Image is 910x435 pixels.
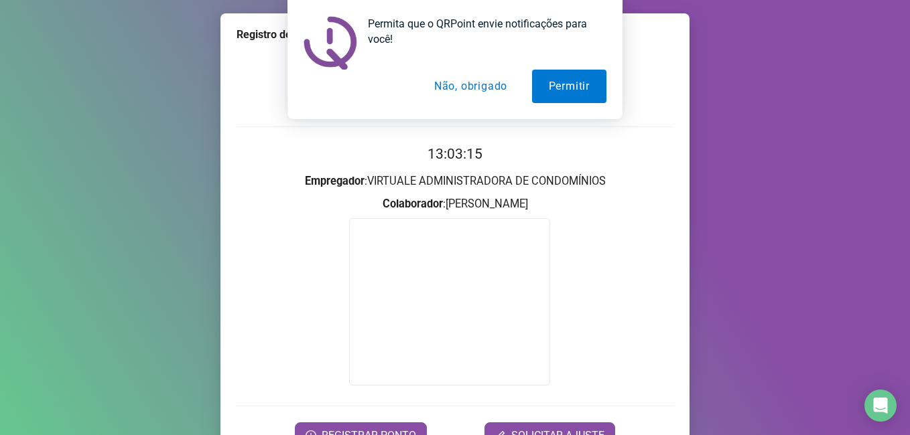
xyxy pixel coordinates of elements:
[532,70,606,103] button: Permitir
[237,195,673,213] h3: : [PERSON_NAME]
[305,175,365,187] strong: Empregador
[417,70,524,103] button: Não, obrigado
[357,16,606,47] div: Permita que o QRPoint envie notificações para você!
[304,16,357,70] img: notification icon
[383,197,443,210] strong: Colaborador
[428,146,482,162] time: 13:03:15
[864,389,897,422] div: Open Intercom Messenger
[237,173,673,190] h3: : VIRTUALE ADMINISTRADORA DE CONDOMÍNIOS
